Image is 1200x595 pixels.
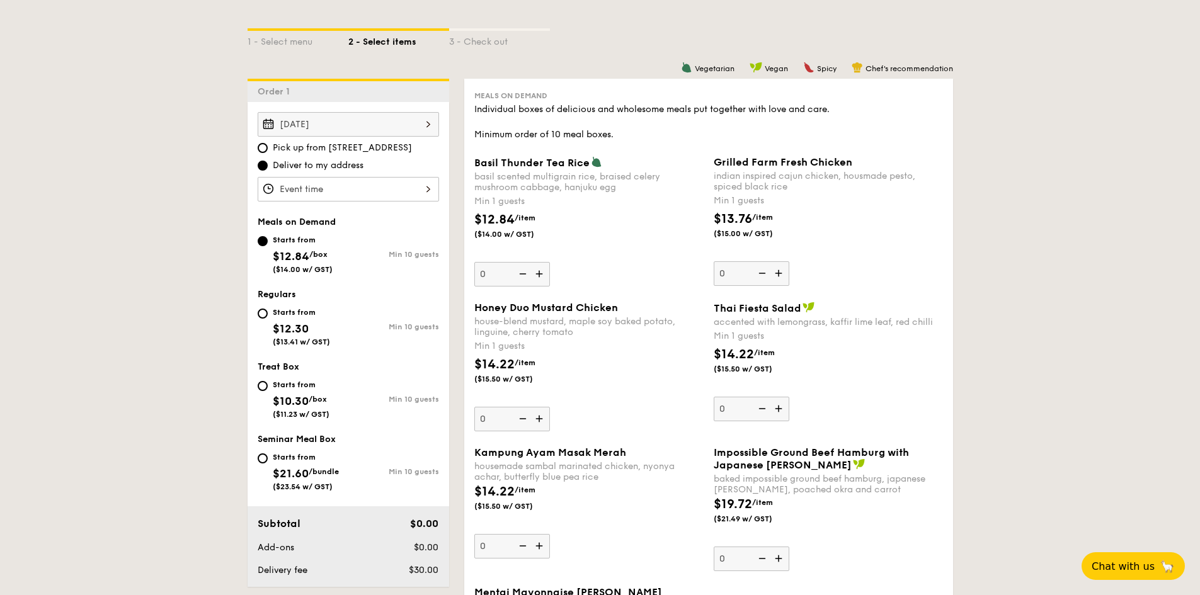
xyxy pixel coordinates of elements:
span: $14.22 [474,357,515,372]
div: Min 1 guests [714,330,943,343]
img: icon-add.58712e84.svg [770,397,789,421]
div: Min 10 guests [348,395,439,404]
img: icon-add.58712e84.svg [531,262,550,286]
div: Min 1 guests [474,195,704,208]
span: /box [309,395,327,404]
span: /item [752,213,773,222]
img: icon-reduce.1d2dbef1.svg [512,262,531,286]
img: icon-add.58712e84.svg [770,547,789,570]
div: Starts from [273,307,330,317]
span: Basil Thunder Tea Rice [474,157,590,169]
img: icon-reduce.1d2dbef1.svg [751,547,770,570]
div: indian inspired cajun chicken, housmade pesto, spiced black rice [714,171,943,192]
span: ($15.50 w/ GST) [474,501,560,511]
div: basil scented multigrain rice, braised celery mushroom cabbage, hanjuku egg [474,171,704,193]
span: ($23.54 w/ GST) [273,482,333,491]
div: baked impossible ground beef hamburg, japanese [PERSON_NAME], poached okra and carrot [714,473,943,495]
span: ($14.00 w/ GST) [474,229,560,239]
img: icon-reduce.1d2dbef1.svg [751,397,770,421]
img: icon-vegetarian.fe4039eb.svg [591,156,602,167]
img: icon-vegan.f8ff3823.svg [803,302,815,313]
span: /box [309,250,328,259]
span: ($15.50 w/ GST) [474,374,560,384]
div: Starts from [273,235,333,245]
div: Starts from [273,452,339,462]
input: Pick up from [STREET_ADDRESS] [258,143,268,153]
div: 1 - Select menu [248,31,348,48]
span: Delivery fee [258,565,307,575]
span: Thai Fiesta Salad [714,302,801,314]
span: ($11.23 w/ GST) [273,410,329,419]
span: Add-ons [258,542,294,553]
span: $0.00 [410,518,438,530]
span: Meals on Demand [258,217,336,227]
img: icon-add.58712e84.svg [770,261,789,285]
img: icon-reduce.1d2dbef1.svg [751,261,770,285]
span: /item [752,498,773,507]
span: ($13.41 w/ GST) [273,337,330,346]
input: Grilled Farm Fresh Chickenindian inspired cajun chicken, housmade pesto, spiced black riceMin 1 g... [714,261,789,286]
div: Individual boxes of delicious and wholesome meals put together with love and care. Minimum order ... [474,103,943,141]
span: $12.84 [474,212,515,227]
div: 2 - Select items [348,31,449,48]
span: ($14.00 w/ GST) [273,265,333,274]
img: icon-spicy.37a8142b.svg [803,62,814,73]
input: Thai Fiesta Saladaccented with lemongrass, kaffir lime leaf, red chilliMin 1 guests$14.22/item($1... [714,397,789,421]
img: icon-add.58712e84.svg [531,534,550,558]
span: Vegan [765,64,788,73]
span: $12.84 [273,249,309,263]
span: ($21.49 w/ GST) [714,514,799,524]
span: /item [515,485,535,494]
input: Deliver to my address [258,161,268,171]
input: Honey Duo Mustard Chickenhouse-blend mustard, maple soy baked potato, linguine, cherry tomatoMin ... [474,407,550,431]
button: Chat with us🦙 [1082,552,1185,580]
div: Min 10 guests [348,467,439,476]
input: Starts from$12.30($13.41 w/ GST)Min 10 guests [258,309,268,319]
span: /bundle [309,467,339,476]
span: Meals on Demand [474,91,547,100]
img: icon-vegan.f8ff3823.svg [750,62,762,73]
input: Event date [258,112,439,137]
span: Chef's recommendation [866,64,953,73]
span: 🦙 [1160,559,1175,574]
input: Starts from$10.30/box($11.23 w/ GST)Min 10 guests [258,381,268,391]
span: ($15.00 w/ GST) [714,229,799,239]
input: Basil Thunder Tea Ricebasil scented multigrain rice, braised celery mushroom cabbage, hanjuku egg... [474,262,550,286]
div: Starts from [273,380,329,390]
div: house-blend mustard, maple soy baked potato, linguine, cherry tomato [474,316,704,337]
div: Min 10 guests [348,322,439,331]
input: Starts from$12.84/box($14.00 w/ GST)Min 10 guests [258,236,268,246]
span: Deliver to my address [273,159,363,172]
div: housemade sambal marinated chicken, nyonya achar, butterfly blue pea rice [474,461,704,482]
span: /item [515,358,535,367]
span: $19.72 [714,497,752,512]
input: Starts from$21.60/bundle($23.54 w/ GST)Min 10 guests [258,453,268,463]
span: Kampung Ayam Masak Merah [474,446,626,458]
span: $14.22 [474,484,515,499]
span: /item [754,348,775,357]
img: icon-vegetarian.fe4039eb.svg [681,62,692,73]
img: icon-chef-hat.a58ddaea.svg [852,62,863,73]
span: Pick up from [STREET_ADDRESS] [273,142,412,154]
img: icon-reduce.1d2dbef1.svg [512,534,531,558]
span: ($15.50 w/ GST) [714,364,799,374]
input: Event time [258,177,439,201]
img: icon-reduce.1d2dbef1.svg [512,407,531,431]
span: Grilled Farm Fresh Chicken [714,156,852,168]
input: Impossible Ground Beef Hamburg with Japanese [PERSON_NAME]baked impossible ground beef hamburg, j... [714,547,789,571]
span: $12.30 [273,322,309,336]
div: accented with lemongrass, kaffir lime leaf, red chilli [714,317,943,327]
span: Subtotal [258,518,300,530]
span: Treat Box [258,361,299,372]
img: icon-vegan.f8ff3823.svg [853,458,866,470]
span: Regulars [258,289,296,300]
span: /item [515,213,535,222]
input: Kampung Ayam Masak Merahhousemade sambal marinated chicken, nyonya achar, butterfly blue pea rice... [474,534,550,558]
img: icon-add.58712e84.svg [531,407,550,431]
span: Vegetarian [695,64,734,73]
span: $10.30 [273,394,309,408]
span: $13.76 [714,212,752,227]
div: 3 - Check out [449,31,550,48]
span: $0.00 [414,542,438,553]
span: Order 1 [258,86,295,97]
